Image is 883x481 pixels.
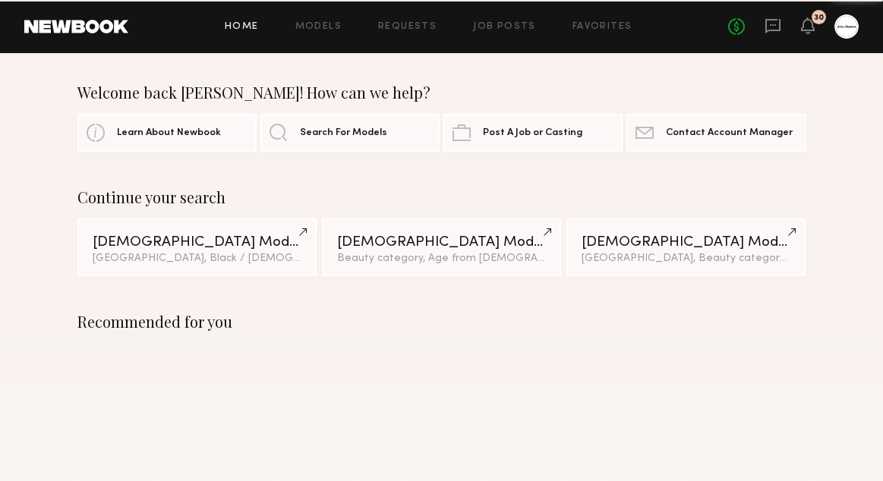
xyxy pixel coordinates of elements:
[77,188,806,206] div: Continue your search
[582,253,791,264] div: [GEOGRAPHIC_DATA], Beauty category
[295,22,342,32] a: Models
[666,128,793,138] span: Contact Account Manager
[77,313,806,331] div: Recommended for you
[93,253,302,264] div: [GEOGRAPHIC_DATA], Black / [DEMOGRAPHIC_DATA]
[322,218,562,276] a: [DEMOGRAPHIC_DATA] ModelsBeauty category, Age from [DEMOGRAPHIC_DATA].
[77,114,257,152] a: Learn About Newbook
[93,235,302,250] div: [DEMOGRAPHIC_DATA] Models
[582,235,791,250] div: [DEMOGRAPHIC_DATA] Models
[572,22,632,32] a: Favorites
[77,83,806,102] div: Welcome back [PERSON_NAME]! How can we help?
[483,128,582,138] span: Post A Job or Casting
[626,114,806,152] a: Contact Account Manager
[117,128,221,138] span: Learn About Newbook
[337,235,547,250] div: [DEMOGRAPHIC_DATA] Models
[225,22,259,32] a: Home
[566,218,806,276] a: [DEMOGRAPHIC_DATA] Models[GEOGRAPHIC_DATA], Beauty category&1other filter
[77,218,317,276] a: [DEMOGRAPHIC_DATA] Models[GEOGRAPHIC_DATA], Black / [DEMOGRAPHIC_DATA]
[443,114,623,152] a: Post A Job or Casting
[260,114,440,152] a: Search For Models
[300,128,387,138] span: Search For Models
[378,22,437,32] a: Requests
[473,22,536,32] a: Job Posts
[337,253,547,264] div: Beauty category, Age from [DEMOGRAPHIC_DATA].
[814,14,824,22] div: 30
